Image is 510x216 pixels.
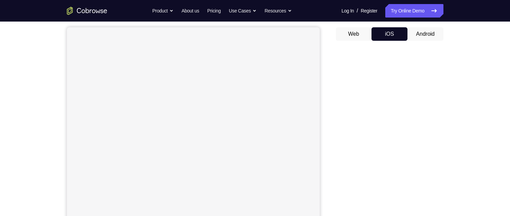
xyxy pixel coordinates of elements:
[207,4,221,18] a: Pricing
[361,4,377,18] a: Register
[152,4,173,18] button: Product
[67,7,107,15] a: Go to the home page
[265,4,292,18] button: Resources
[342,4,354,18] a: Log In
[229,4,257,18] button: Use Cases
[336,27,372,41] button: Web
[385,4,443,18] a: Try Online Demo
[371,27,407,41] button: iOS
[182,4,199,18] a: About us
[407,27,443,41] button: Android
[357,7,358,15] span: /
